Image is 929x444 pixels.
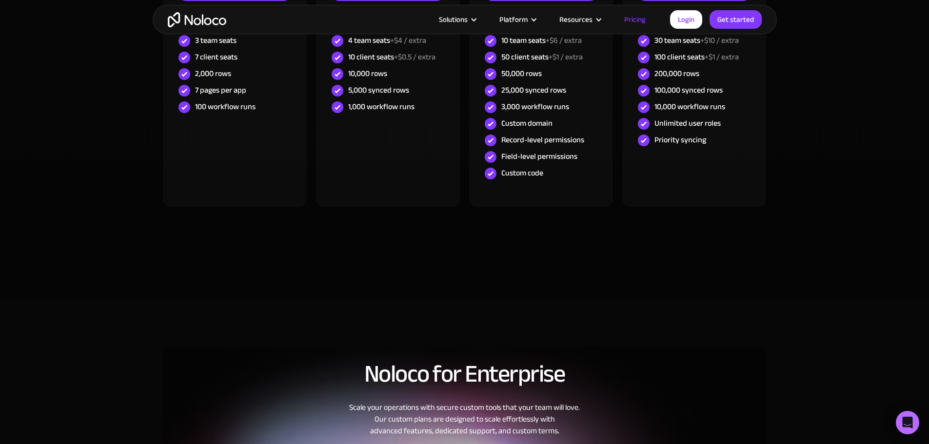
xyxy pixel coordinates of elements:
[547,13,612,26] div: Resources
[670,10,702,29] a: Login
[195,101,256,112] div: 100 workflow runs
[559,13,593,26] div: Resources
[710,10,762,29] a: Get started
[549,50,583,64] span: +$1 / extra
[501,118,553,129] div: Custom domain
[348,85,409,96] div: 5,000 synced rows
[501,68,542,79] div: 50,000 rows
[501,135,584,145] div: Record-level permissions
[168,12,226,27] a: home
[195,85,246,96] div: 7 pages per app
[195,68,231,79] div: 2,000 rows
[896,411,919,434] div: Open Intercom Messenger
[195,35,237,46] div: 3 team seats
[501,85,566,96] div: 25,000 synced rows
[394,50,435,64] span: +$0.5 / extra
[654,68,699,79] div: 200,000 rows
[654,85,723,96] div: 100,000 synced rows
[348,68,387,79] div: 10,000 rows
[195,52,237,62] div: 7 client seats
[501,151,577,162] div: Field-level permissions
[705,50,739,64] span: +$1 / extra
[654,118,721,129] div: Unlimited user roles
[700,33,739,48] span: +$10 / extra
[162,402,767,437] div: Scale your operations with secure custom tools that your team will love. Our custom plans are des...
[546,33,582,48] span: +$6 / extra
[654,101,725,112] div: 10,000 workflow runs
[654,52,739,62] div: 100 client seats
[439,13,468,26] div: Solutions
[654,35,739,46] div: 30 team seats
[612,13,658,26] a: Pricing
[390,33,426,48] span: +$4 / extra
[427,13,487,26] div: Solutions
[348,52,435,62] div: 10 client seats
[501,168,543,178] div: Custom code
[501,35,582,46] div: 10 team seats
[348,35,426,46] div: 4 team seats
[499,13,528,26] div: Platform
[162,361,767,387] h2: Noloco for Enterprise
[501,52,583,62] div: 50 client seats
[654,135,706,145] div: Priority syncing
[487,13,547,26] div: Platform
[501,101,569,112] div: 3,000 workflow runs
[348,101,415,112] div: 1,000 workflow runs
